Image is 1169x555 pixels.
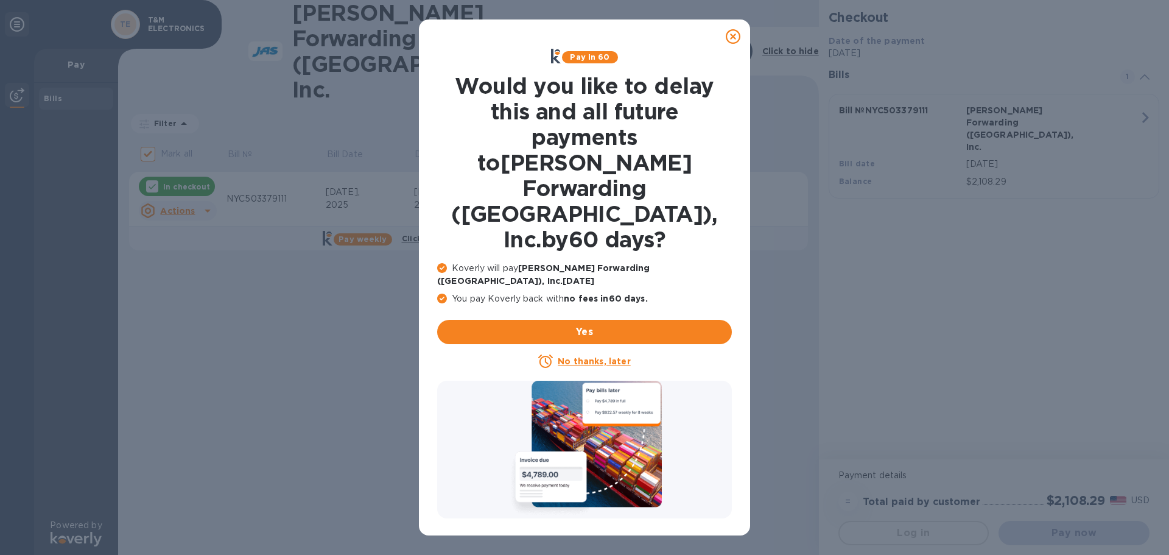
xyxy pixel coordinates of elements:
b: Pay in 60 [570,52,609,62]
b: [PERSON_NAME] Forwarding ([GEOGRAPHIC_DATA]), Inc. [DATE] [437,263,650,286]
h1: Would you like to delay this and all future payments to [PERSON_NAME] Forwarding ([GEOGRAPHIC_DAT... [437,73,732,252]
span: Yes [447,325,722,339]
u: No thanks, later [558,356,630,366]
p: You pay Koverly back with [437,292,732,305]
b: no fees in 60 days . [564,294,647,303]
p: Koverly will pay [437,262,732,288]
button: Yes [437,320,732,344]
